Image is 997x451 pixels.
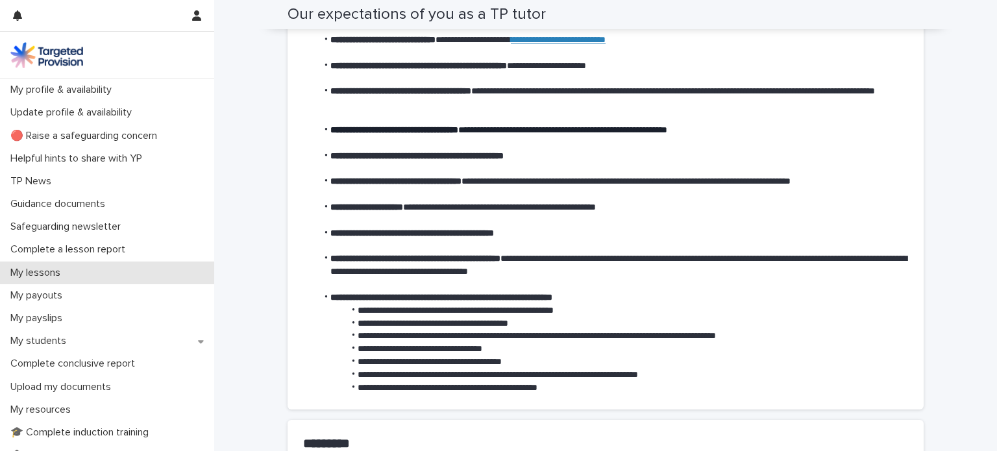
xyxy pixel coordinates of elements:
[5,152,153,165] p: Helpful hints to share with YP
[5,84,122,96] p: My profile & availability
[5,243,136,256] p: Complete a lesson report
[5,358,145,370] p: Complete conclusive report
[5,198,116,210] p: Guidance documents
[5,221,131,233] p: Safeguarding newsletter
[5,130,167,142] p: 🔴 Raise a safeguarding concern
[288,5,546,24] h2: Our expectations of you as a TP tutor
[5,289,73,302] p: My payouts
[5,312,73,324] p: My payslips
[5,106,142,119] p: Update profile & availability
[5,335,77,347] p: My students
[5,267,71,279] p: My lessons
[10,42,83,68] img: M5nRWzHhSzIhMunXDL62
[5,426,159,439] p: 🎓 Complete induction training
[5,175,62,188] p: TP News
[5,404,81,416] p: My resources
[5,381,121,393] p: Upload my documents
